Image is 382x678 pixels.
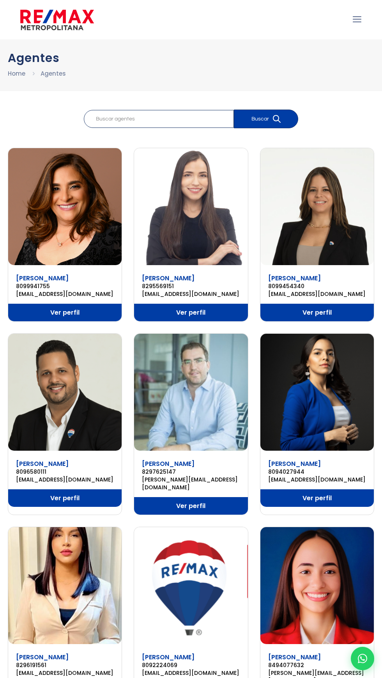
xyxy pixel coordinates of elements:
a: 8096580111 [16,468,114,476]
a: [EMAIL_ADDRESS][DOMAIN_NAME] [268,290,366,298]
img: Arlenys Guillen [134,527,248,644]
a: Ver perfil [8,304,122,321]
img: Ariel Grasso [134,334,248,451]
a: Ver perfil [8,489,122,507]
a: 8092224069 [142,661,240,669]
a: 8094027944 [268,468,366,476]
a: [EMAIL_ADDRESS][DOMAIN_NAME] [142,669,240,677]
a: [PERSON_NAME] [268,653,321,662]
img: remax-metropolitana-logo [20,8,94,32]
a: 8297625147 [142,468,240,476]
img: Ariel Espinal [8,334,122,451]
img: Arisleidy Santos [260,334,374,451]
a: [EMAIL_ADDRESS][DOMAIN_NAME] [268,476,366,483]
img: Arlenny Castillo [8,527,122,644]
a: [EMAIL_ADDRESS][DOMAIN_NAME] [16,476,114,483]
a: 8099941755 [16,282,114,290]
li: Agentes [41,69,66,78]
a: Ver perfil [260,489,374,507]
a: Ver perfil [134,497,248,515]
a: [PERSON_NAME] [268,459,321,468]
a: [PERSON_NAME] [142,653,195,662]
a: [PERSON_NAME] [16,274,69,283]
a: [PERSON_NAME] [142,459,195,468]
a: 8295569151 [142,282,240,290]
a: [PERSON_NAME][EMAIL_ADDRESS][DOMAIN_NAME] [142,476,240,491]
a: [PERSON_NAME] [268,274,321,283]
a: [PERSON_NAME] [142,274,195,283]
a: 8296191561 [16,661,114,669]
img: Ariani Sánchez [260,148,374,265]
a: [PERSON_NAME] [16,653,69,662]
img: Ariana Madera [134,148,248,265]
a: mobile menu [350,13,364,26]
img: Ashley Arias [260,527,374,644]
a: 8494077632 [268,661,366,669]
a: Ver perfil [134,304,248,321]
a: [EMAIL_ADDRESS][DOMAIN_NAME] [142,290,240,298]
input: Buscar agentes [84,110,234,128]
a: Ver perfil [260,304,374,321]
h1: Agentes [8,51,374,65]
img: Arelis Jiminian [8,148,122,265]
a: 8099454340 [268,282,366,290]
a: Home [8,69,25,78]
a: [PERSON_NAME] [16,459,69,468]
a: [EMAIL_ADDRESS][DOMAIN_NAME] [16,290,114,298]
a: [EMAIL_ADDRESS][DOMAIN_NAME] [16,669,114,677]
button: Buscar [234,110,298,128]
